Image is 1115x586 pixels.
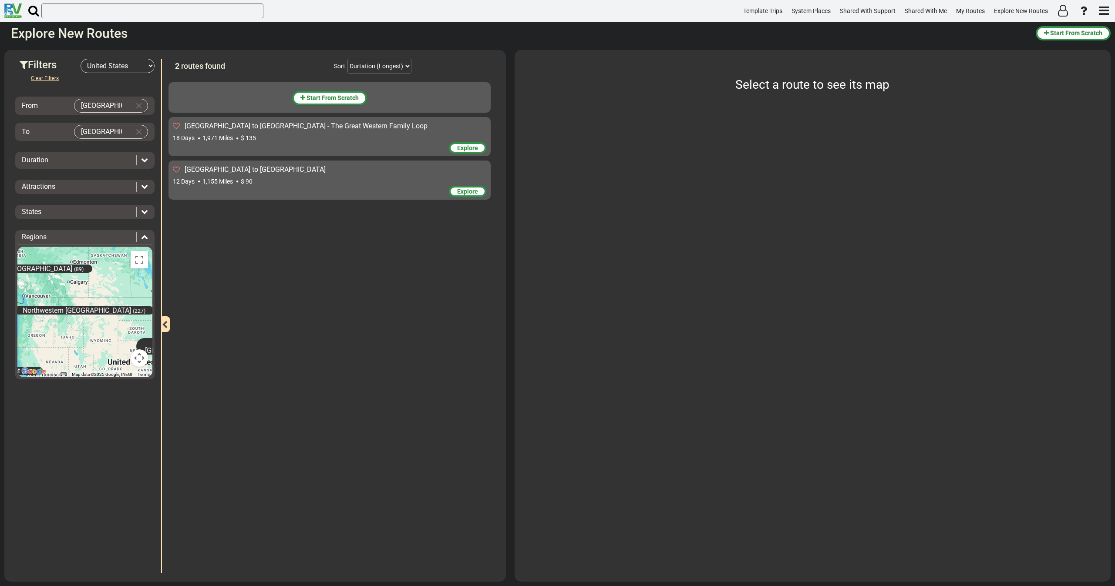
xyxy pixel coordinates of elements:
div: States [17,207,152,217]
span: Start From Scratch [1050,30,1102,37]
button: Start From Scratch [292,91,367,105]
span: $ 135 [241,134,256,141]
button: Clear Input [132,99,145,112]
span: Start From Scratch [307,94,359,101]
button: Map camera controls [131,349,148,367]
span: Attractions [22,182,55,191]
a: Explore New Routes [990,3,1052,20]
div: [GEOGRAPHIC_DATA] to [GEOGRAPHIC_DATA] - The Great Western Family Loop 18 Days 1,971 Miles $ 135 ... [168,117,491,156]
span: Duration [22,156,48,164]
span: From [22,101,38,110]
span: Map data ©2025 Google, INEGI [72,372,132,377]
span: (89) [74,266,84,272]
a: Terms (opens in new tab) [138,372,150,377]
h3: Filters [20,59,81,70]
span: [GEOGRAPHIC_DATA] to [GEOGRAPHIC_DATA] - The Great Western Family Loop [185,122,428,130]
div: Regions [17,232,152,242]
span: 12 Days [173,178,195,185]
span: routes found [181,61,225,70]
span: (227) [133,308,145,314]
span: 18 Days [173,134,195,141]
span: Explore [457,188,478,195]
div: Duration [17,155,152,165]
span: To [22,127,30,136]
div: Attractions [17,182,152,192]
div: Sort [334,62,345,70]
span: Midwestern [GEOGRAPHIC_DATA] [145,338,211,355]
span: Template Trips [743,7,782,14]
div: Explore [449,142,486,154]
div: Explore [449,186,486,197]
button: Clear Filters [24,73,66,84]
img: Google [20,366,48,377]
button: Keyboard shortcuts [61,372,67,378]
h2: Explore New Routes [11,26,1029,40]
span: Shared With Me [905,7,947,14]
span: 1,971 Miles [202,134,233,141]
button: Toggle fullscreen view [131,251,148,268]
button: Start From Scratch [1036,26,1111,40]
span: States [22,208,41,216]
span: Explore [457,144,478,151]
a: Shared With Support [836,3,899,20]
a: Shared With Me [901,3,951,20]
span: [GEOGRAPHIC_DATA] to [GEOGRAPHIC_DATA] [185,165,326,174]
a: System Places [788,3,835,20]
span: System Places [792,7,831,14]
span: Select a route to see its map [736,77,890,92]
span: Shared With Support [840,7,896,14]
input: Select [74,99,130,112]
span: Northwestern [GEOGRAPHIC_DATA] [23,306,131,315]
span: [GEOGRAPHIC_DATA] [7,265,72,273]
input: Select [74,125,130,138]
span: 2 [175,61,179,70]
img: RvPlanetLogo.png [4,3,22,18]
button: Clear Input [132,125,145,138]
a: Template Trips [739,3,786,20]
span: Regions [22,233,47,241]
span: 1,155 Miles [202,178,233,185]
a: Open this area in Google Maps (opens a new window) [20,366,48,377]
span: Explore New Routes [994,7,1048,14]
span: My Routes [956,7,985,14]
a: My Routes [952,3,989,20]
span: $ 90 [241,178,253,185]
div: [GEOGRAPHIC_DATA] to [GEOGRAPHIC_DATA] 12 Days 1,155 Miles $ 90 Explore [168,161,491,200]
